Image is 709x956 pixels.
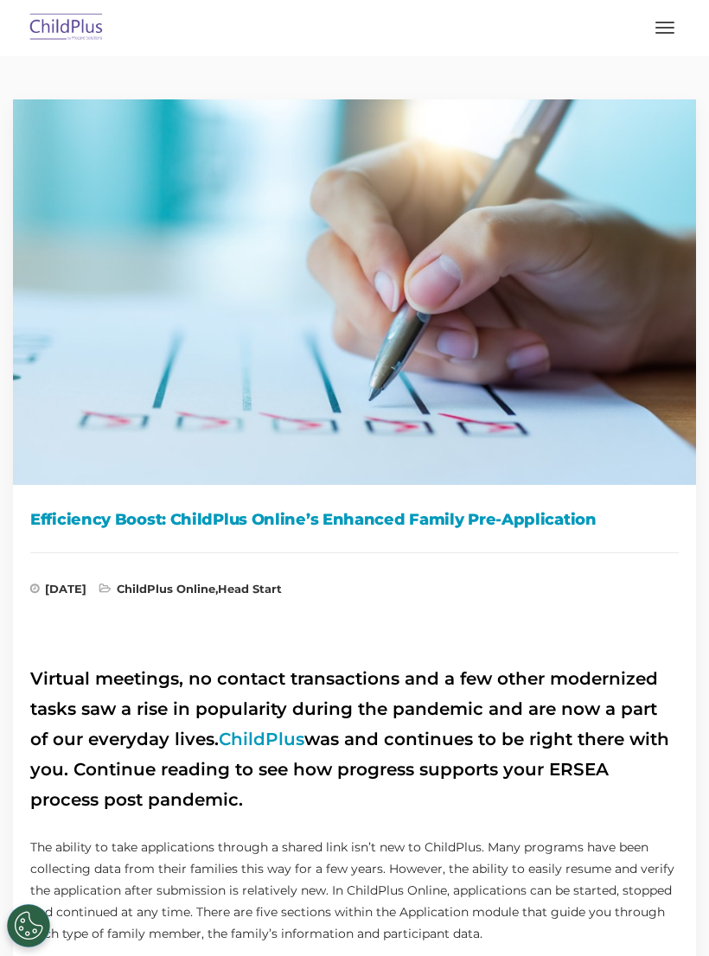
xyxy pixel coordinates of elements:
[99,583,282,601] span: ,
[26,8,107,48] img: ChildPlus by Procare Solutions
[7,904,50,947] button: Cookies Settings
[218,582,282,596] a: Head Start
[30,583,86,601] span: [DATE]
[117,582,215,596] a: ChildPlus Online
[30,664,679,815] h2: Virtual meetings, no contact transactions and a few other modernized tasks saw a rise in populari...
[219,729,304,749] a: ChildPlus
[30,507,679,532] h1: Efficiency Boost: ChildPlus Online’s Enhanced Family Pre-Application
[30,837,679,945] p: The ability to take applications through a shared link isn’t new to ChildPlus. Many programs have...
